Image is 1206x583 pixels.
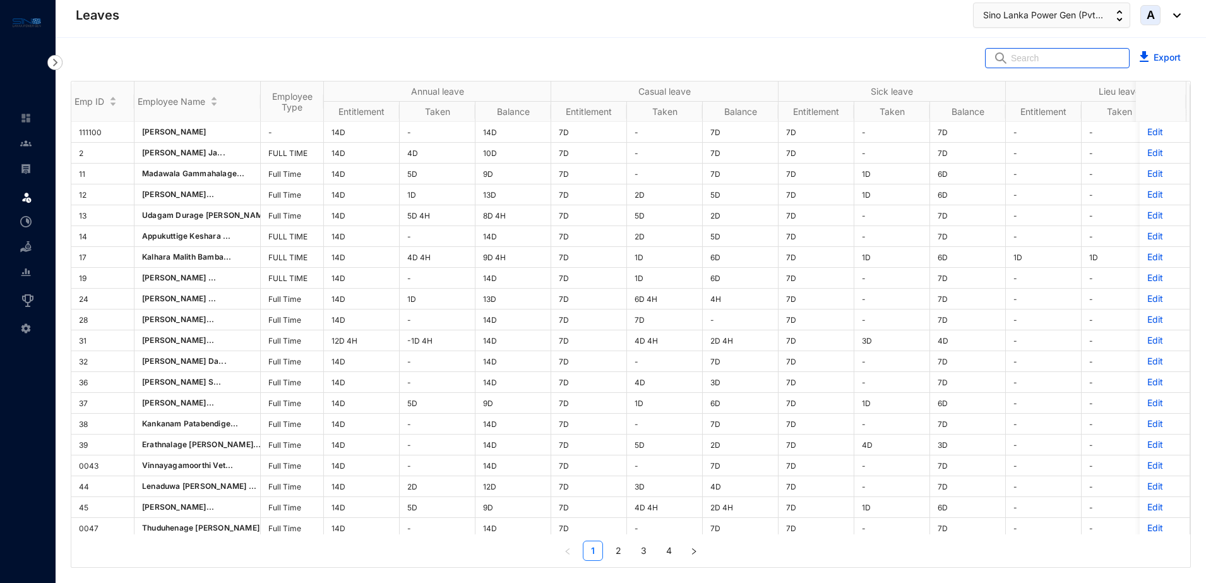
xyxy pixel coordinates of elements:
[684,541,704,561] li: Next Page
[20,112,32,124] img: home-unselected.a29eae3204392db15eaf.svg
[142,398,214,407] span: [PERSON_NAME]...
[854,226,930,247] td: -
[627,414,703,435] td: -
[1147,334,1182,347] p: Edit
[627,205,703,226] td: 5D
[261,122,324,143] td: -
[551,310,627,330] td: 7D
[854,310,930,330] td: -
[703,184,779,205] td: 5D
[551,268,627,289] td: 7D
[475,102,551,122] th: Balance
[779,268,854,289] td: 7D
[475,372,551,393] td: 14D
[475,164,551,184] td: 9D
[684,541,704,561] button: right
[983,8,1103,22] span: Sino Lanka Power Gen (Pvt...
[779,164,854,184] td: 7D
[261,289,324,310] td: Full Time
[324,372,400,393] td: 14D
[261,351,324,372] td: Full Time
[324,435,400,455] td: 14D
[1147,251,1182,263] p: Edit
[400,330,475,351] td: -1D 4H
[138,96,205,107] span: Employee Name
[1006,351,1082,372] td: -
[142,356,227,366] span: [PERSON_NAME] Da...
[324,184,400,205] td: 14D
[475,289,551,310] td: 13D
[854,247,930,268] td: 1D
[551,184,627,205] td: 7D
[779,414,854,435] td: 7D
[475,143,551,164] td: 10D
[551,372,627,393] td: 7D
[400,205,475,226] td: 5D 4H
[627,184,703,205] td: 2D
[1006,122,1082,143] td: -
[400,143,475,164] td: 4D
[400,289,475,310] td: 1D
[1147,147,1182,159] p: Edit
[1082,205,1157,226] td: -
[1082,102,1157,122] th: Taken
[324,205,400,226] td: 14D
[324,289,400,310] td: 14D
[551,330,627,351] td: 7D
[71,330,134,351] td: 31
[324,81,551,102] th: Annual leave
[475,414,551,435] td: 14D
[71,435,134,455] td: 39
[400,226,475,247] td: -
[703,143,779,164] td: 7D
[930,351,1006,372] td: 7D
[930,330,1006,351] td: 4D
[71,351,134,372] td: 32
[703,122,779,143] td: 7D
[779,351,854,372] td: 7D
[564,548,571,555] span: left
[1082,226,1157,247] td: -
[1006,268,1082,289] td: -
[20,138,32,149] img: people-unselected.118708e94b43a90eceab.svg
[142,189,214,199] span: [PERSON_NAME]...
[551,289,627,310] td: 7D
[10,234,40,260] li: Loan
[779,143,854,164] td: 7D
[1147,397,1182,409] p: Edit
[627,393,703,414] td: 1D
[930,435,1006,455] td: 3D
[400,122,475,143] td: -
[854,372,930,393] td: -
[854,205,930,226] td: -
[261,310,324,330] td: Full Time
[1082,372,1157,393] td: -
[627,330,703,351] td: 4D 4H
[779,393,854,414] td: 7D
[261,143,324,164] td: FULL TIME
[142,294,216,303] span: [PERSON_NAME] ...
[47,55,63,70] img: nav-icon-right.af6afadce00d159da59955279c43614e.svg
[551,205,627,226] td: 7D
[609,541,628,560] a: 2
[142,273,216,282] span: [PERSON_NAME] ...
[10,260,40,285] li: Reports
[1082,268,1157,289] td: -
[261,435,324,455] td: Full Time
[779,81,1006,102] th: Sick leave
[1147,376,1182,388] p: Edit
[10,131,40,156] li: Contacts
[324,226,400,247] td: 14D
[261,393,324,414] td: Full Time
[1006,435,1082,455] td: -
[1006,164,1082,184] td: -
[142,419,239,428] span: Kankanam Patabendige...
[1082,289,1157,310] td: -
[1147,313,1182,326] p: Edit
[1147,230,1182,243] p: Edit
[400,351,475,372] td: -
[20,241,32,253] img: loan-unselected.d74d20a04637f2d15ab5.svg
[854,184,930,205] td: 1D
[779,247,854,268] td: 7D
[71,122,134,143] td: 111100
